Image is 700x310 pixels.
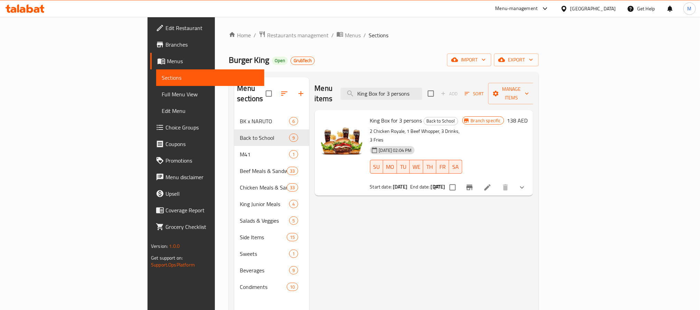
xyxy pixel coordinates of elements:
[688,5,692,12] span: M
[341,88,422,100] input: search
[272,58,288,64] span: Open
[397,160,410,174] button: TU
[410,182,429,191] span: End date:
[234,262,309,279] div: Beverages9
[463,88,485,99] button: Sort
[259,31,329,40] a: Restaurants management
[290,151,297,158] span: 1
[400,162,407,172] span: TU
[424,117,458,125] div: Back to School
[240,250,289,258] span: Sweets
[494,85,529,102] span: Manage items
[150,169,264,185] a: Menu disclaimer
[289,134,298,142] div: items
[370,127,462,144] p: 2 Chicken Royale, 1 Beef Whopper, 3 Drinks, 3 Fries
[331,31,334,39] li: /
[162,74,259,82] span: Sections
[447,54,491,66] button: import
[386,162,394,172] span: MO
[289,250,298,258] div: items
[452,162,459,172] span: SA
[165,206,259,214] span: Coverage Report
[165,223,259,231] span: Grocery Checklist
[229,31,539,40] nav: breadcrumb
[494,54,539,66] button: export
[234,110,309,298] nav: Menu sections
[290,201,297,207] span: 4
[165,40,259,49] span: Branches
[315,83,333,104] h2: Menu items
[449,160,462,174] button: SA
[376,147,415,154] span: [DATE] 02:04 PM
[240,134,289,142] div: Back to School
[150,136,264,152] a: Coupons
[240,216,289,225] span: Salads & Veggies
[151,242,168,251] span: Version:
[426,162,433,172] span: TH
[234,196,309,212] div: King Junior Meals4
[287,183,298,192] div: items
[162,107,259,115] span: Edit Menu
[150,36,264,53] a: Branches
[369,31,388,39] span: Sections
[156,86,264,103] a: Full Menu View
[436,160,449,174] button: FR
[165,24,259,32] span: Edit Restaurant
[165,173,259,181] span: Menu disclaimer
[320,116,365,160] img: King Box for 3 persons
[500,56,533,64] span: export
[240,150,289,158] span: M41
[240,283,287,291] div: Condiments
[290,251,297,257] span: 1
[424,117,458,125] span: Back to School
[445,180,460,195] span: Select to update
[156,103,264,119] a: Edit Menu
[262,86,276,101] span: Select all sections
[287,168,297,174] span: 33
[150,202,264,219] a: Coverage Report
[383,160,397,174] button: MO
[165,156,259,165] span: Promotions
[240,117,289,125] span: BK x NARUTO
[234,179,309,196] div: Chicken Meals & Sandwiches33
[234,212,309,229] div: Salads & Veggies5
[413,162,420,172] span: WE
[234,279,309,295] div: Condiments10
[439,162,446,172] span: FR
[370,115,422,126] span: King Box for 3 persons
[495,4,538,13] div: Menu-management
[337,31,361,40] a: Menus
[453,56,486,64] span: import
[373,162,380,172] span: SU
[234,129,309,146] div: Back to School9
[461,179,478,196] button: Branch-specific-item
[518,183,526,192] svg: Show Choices
[240,266,289,274] span: Beverages
[287,184,297,191] span: 33
[488,83,535,104] button: Manage items
[150,20,264,36] a: Edit Restaurant
[468,117,504,124] span: Branch specific
[150,53,264,69] a: Menus
[162,90,259,98] span: Full Menu View
[497,179,514,196] button: delete
[272,57,288,65] div: Open
[290,267,297,274] span: 9
[290,118,297,125] span: 6
[240,167,287,175] span: Beef Meals & Sandwiches
[287,284,297,290] span: 10
[150,219,264,235] a: Grocery Checklist
[240,183,287,192] span: Chicken Meals & Sandwiches
[276,85,293,102] span: Sort sections
[290,217,297,224] span: 5
[363,31,366,39] li: /
[165,123,259,132] span: Choice Groups
[240,200,289,208] div: King Junior Meals
[370,182,392,191] span: Start date:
